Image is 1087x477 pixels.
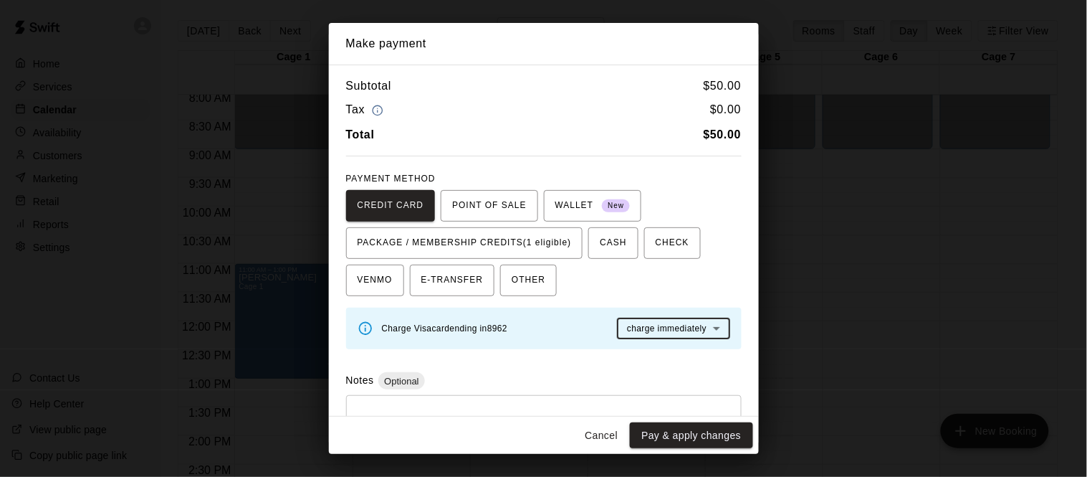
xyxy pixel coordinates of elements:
[441,190,537,222] button: POINT OF SALE
[602,197,630,216] span: New
[358,232,572,255] span: PACKAGE / MEMBERSHIP CREDITS (1 eligible)
[500,265,557,296] button: OTHER
[346,265,404,296] button: VENMO
[630,422,752,449] button: Pay & apply changes
[421,269,484,292] span: E-TRANSFER
[627,323,707,334] span: charge immediately
[544,190,642,222] button: WALLET New
[382,323,508,334] span: Charge Visa card ending in 8962
[329,23,759,65] h2: Make payment
[704,128,742,141] b: $ 50.00
[346,100,388,120] h6: Tax
[346,374,374,386] label: Notes
[358,269,393,292] span: VENMO
[600,232,626,255] span: CASH
[358,194,424,217] span: CREDIT CARD
[555,194,631,217] span: WALLET
[346,227,583,259] button: PACKAGE / MEMBERSHIP CREDITS(1 eligible)
[644,227,701,259] button: CHECK
[656,232,689,255] span: CHECK
[346,77,392,95] h6: Subtotal
[346,128,375,141] b: Total
[346,190,436,222] button: CREDIT CARD
[452,194,526,217] span: POINT OF SALE
[710,100,741,120] h6: $ 0.00
[378,376,424,387] span: Optional
[704,77,742,95] h6: $ 50.00
[410,265,495,296] button: E-TRANSFER
[346,174,436,184] span: PAYMENT METHOD
[578,422,624,449] button: Cancel
[512,269,545,292] span: OTHER
[588,227,638,259] button: CASH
